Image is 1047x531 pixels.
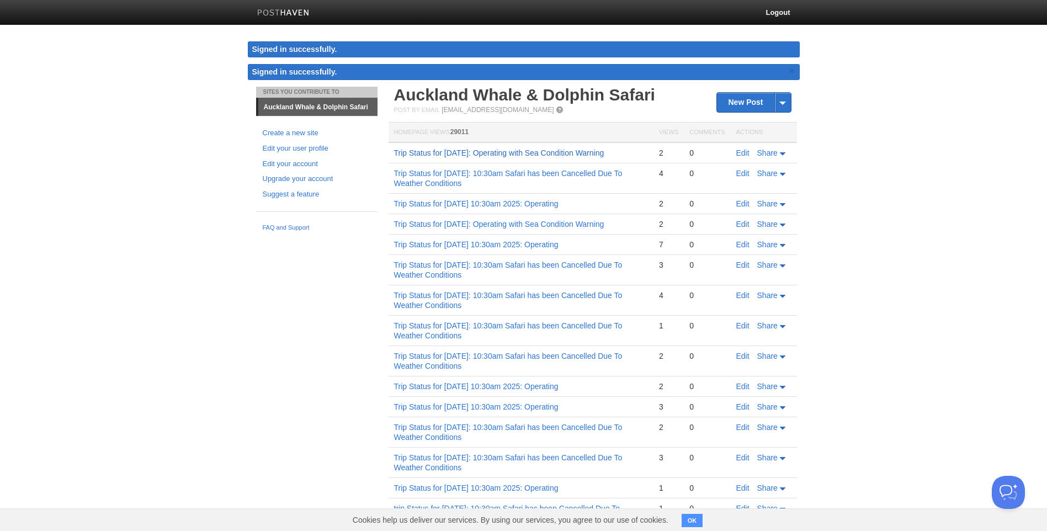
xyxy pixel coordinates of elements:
[689,290,725,300] div: 0
[263,173,371,185] a: Upgrade your account
[394,423,623,442] a: Trip Status for [DATE]: 10:30am Safari has been Cancelled Due To Weather Conditions
[659,453,678,463] div: 3
[689,148,725,158] div: 0
[757,240,778,249] span: Share
[992,476,1025,509] iframe: Help Scout Beacon - Open
[689,321,725,331] div: 0
[252,67,337,76] span: Signed in successfully.
[757,453,778,462] span: Share
[659,219,678,229] div: 2
[757,220,778,229] span: Share
[263,128,371,139] a: Create a new site
[394,402,559,411] a: Trip Status for [DATE] 10:30am 2025: Operating
[689,168,725,178] div: 0
[394,220,604,229] a: Trip Status for [DATE]: Operating with Sea Condition Warning
[736,321,750,330] a: Edit
[736,402,750,411] a: Edit
[689,260,725,270] div: 0
[731,123,797,143] th: Actions
[736,382,750,391] a: Edit
[757,423,778,432] span: Share
[682,514,703,527] button: OK
[342,509,679,531] span: Cookies help us deliver our services. By using our services, you agree to our use of cookies.
[450,128,469,136] span: 29011
[757,291,778,300] span: Share
[757,484,778,492] span: Share
[256,87,378,98] li: Sites You Contribute To
[394,352,623,370] a: Trip Status for [DATE]: 10:30am Safari has been Cancelled Due To Weather Conditions
[394,148,604,157] a: Trip Status for [DATE]: Operating with Sea Condition Warning
[659,148,678,158] div: 2
[689,422,725,432] div: 0
[394,107,440,113] span: Post by Email
[258,98,378,116] a: Auckland Whale & Dolphin Safari
[394,453,623,472] a: Trip Status for [DATE]: 10:30am Safari has been Cancelled Due To Weather Conditions
[653,123,684,143] th: Views
[757,504,778,513] span: Share
[736,291,750,300] a: Edit
[689,351,725,361] div: 0
[689,381,725,391] div: 0
[659,381,678,391] div: 2
[736,423,750,432] a: Edit
[717,93,790,112] a: New Post
[659,199,678,209] div: 2
[736,484,750,492] a: Edit
[389,123,653,143] th: Homepage Views
[659,483,678,493] div: 1
[689,199,725,209] div: 0
[394,169,623,188] a: Trip Status for [DATE]: 10:30am Safari has been Cancelled Due To Weather Conditions
[659,290,678,300] div: 4
[659,351,678,361] div: 2
[394,382,559,391] a: Trip Status for [DATE] 10:30am 2025: Operating
[736,240,750,249] a: Edit
[689,402,725,412] div: 0
[394,261,623,279] a: Trip Status for [DATE]: 10:30am Safari has been Cancelled Due To Weather Conditions
[736,199,750,208] a: Edit
[659,260,678,270] div: 3
[689,503,725,513] div: 0
[394,504,620,523] a: trip Status for [DATE]: 10:30am Safari has been Cancelled Due To Operational Issue
[394,321,623,340] a: Trip Status for [DATE]: 10:30am Safari has been Cancelled Due To Weather Conditions
[394,240,559,249] a: Trip Status for [DATE] 10:30am 2025: Operating
[442,106,554,114] a: [EMAIL_ADDRESS][DOMAIN_NAME]
[689,483,725,493] div: 0
[736,261,750,269] a: Edit
[757,261,778,269] span: Share
[736,220,750,229] a: Edit
[757,382,778,391] span: Share
[736,169,750,178] a: Edit
[689,240,725,249] div: 0
[263,158,371,170] a: Edit your account
[689,219,725,229] div: 0
[394,199,559,208] a: Trip Status for [DATE] 10:30am 2025: Operating
[736,352,750,360] a: Edit
[736,148,750,157] a: Edit
[757,148,778,157] span: Share
[659,168,678,178] div: 4
[757,402,778,411] span: Share
[787,64,797,78] a: ×
[757,199,778,208] span: Share
[757,321,778,330] span: Share
[757,169,778,178] span: Share
[394,291,623,310] a: Trip Status for [DATE]: 10:30am Safari has been Cancelled Due To Weather Conditions
[659,321,678,331] div: 1
[394,484,559,492] a: Trip Status for [DATE] 10:30am 2025: Operating
[659,240,678,249] div: 7
[659,503,678,513] div: 1
[263,223,371,233] a: FAQ and Support
[736,453,750,462] a: Edit
[257,9,310,18] img: Posthaven-bar
[689,453,725,463] div: 0
[263,143,371,155] a: Edit your user profile
[248,41,800,57] div: Signed in successfully.
[659,422,678,432] div: 2
[736,504,750,513] a: Edit
[757,352,778,360] span: Share
[659,402,678,412] div: 3
[263,189,371,200] a: Suggest a feature
[394,86,655,104] a: Auckland Whale & Dolphin Safari
[684,123,730,143] th: Comments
